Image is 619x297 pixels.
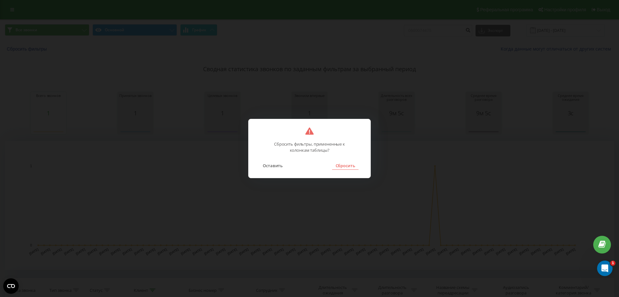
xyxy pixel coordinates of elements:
[3,278,19,294] button: Open CMP widget
[266,135,353,153] p: Сбросить фильтры, примененные к колонкам таблицы?
[260,161,286,170] button: Оставить
[597,261,613,276] iframe: Intercom live chat
[332,161,358,170] button: Сбросить
[610,261,615,266] span: 1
